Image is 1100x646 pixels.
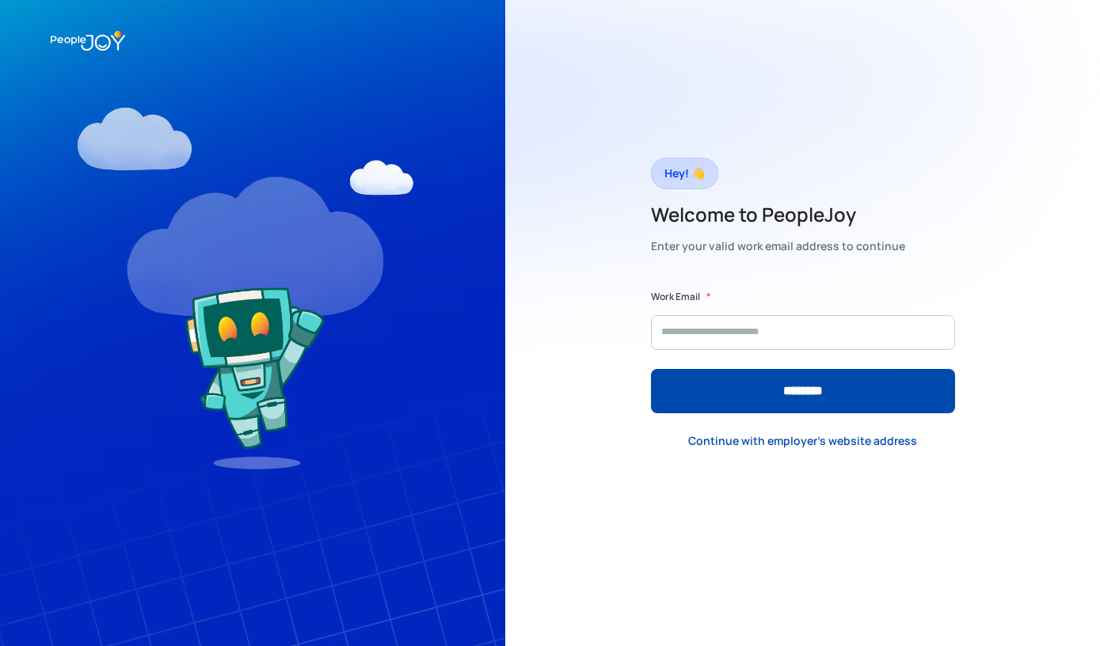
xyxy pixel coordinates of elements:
h2: Welcome to PeopleJoy [651,202,905,227]
div: Hey! 👋 [664,162,705,184]
a: Continue with employer's website address [676,425,930,458]
label: Work Email [651,289,700,305]
div: Enter your valid work email address to continue [651,235,905,257]
form: Form [651,289,955,413]
div: Continue with employer's website address [688,433,917,449]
